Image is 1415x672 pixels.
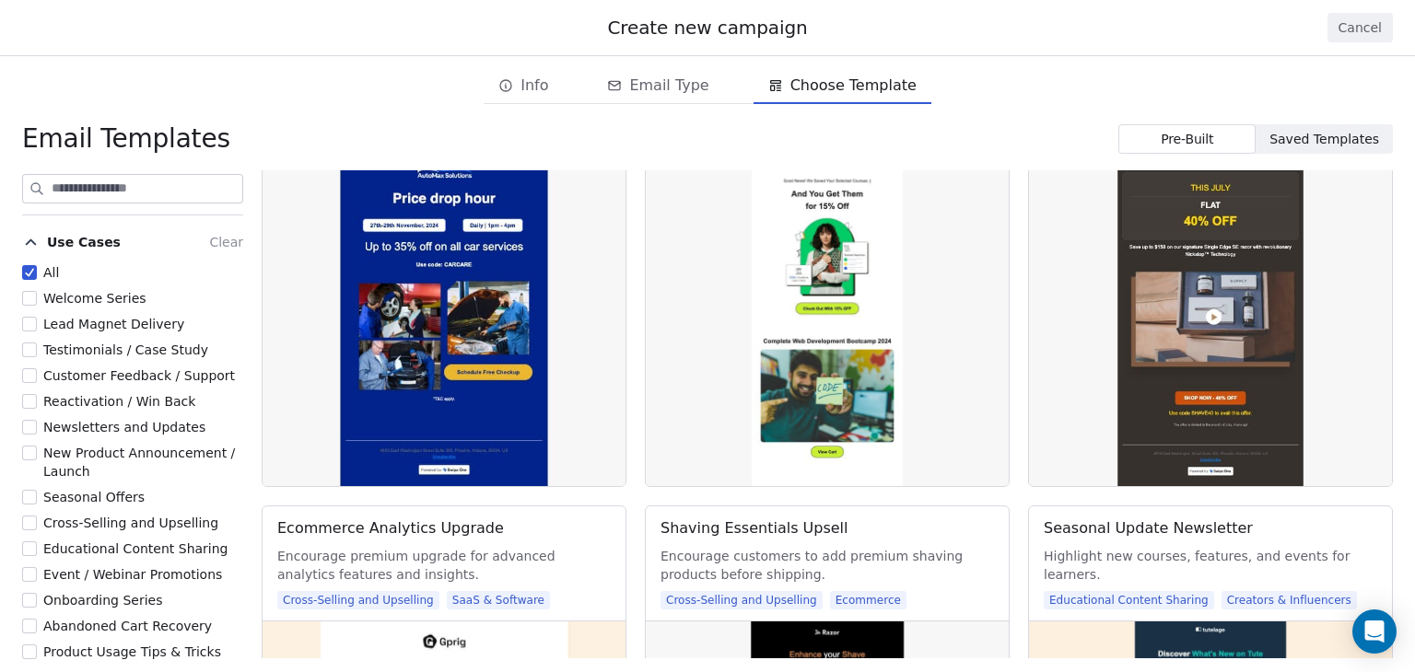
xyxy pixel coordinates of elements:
[43,567,222,582] span: Event / Webinar Promotions
[22,418,37,436] button: Newsletters and Updates
[43,317,184,331] span: Lead Magnet Delivery
[22,444,37,462] button: New Product Announcement / Launch
[43,490,145,504] span: Seasonal Offers
[1352,609,1397,654] div: Open Intercom Messenger
[43,265,59,280] span: All
[209,235,243,249] span: Clear
[22,122,230,156] span: Email Templates
[43,541,228,556] span: Educational Content Sharing
[1222,591,1357,609] span: Creators & Influencers
[1044,547,1377,584] span: Highlight new courses, features, and events for learners.
[661,517,848,539] div: Shaving Essentials Upsell
[277,547,611,584] span: Encourage premium upgrade for advanced analytics features and insights.
[22,263,37,282] button: All
[43,420,205,434] span: Newsletters and Updates
[790,75,917,97] span: Choose Template
[22,514,37,532] button: Cross-Selling and Upselling
[22,488,37,506] button: Seasonal Offers
[22,15,1393,41] div: Create new campaign
[43,291,146,306] span: Welcome Series
[661,591,823,609] span: Cross-Selling and Upselling
[43,368,235,383] span: Customer Feedback / Support
[43,342,208,357] span: Testimonials / Case Study
[43,644,221,659] span: Product Usage Tips & Tricks
[22,341,37,359] button: Testimonials / Case Study
[43,516,218,530] span: Cross-Selling and Upselling
[22,591,37,609] button: Onboarding Series
[830,591,906,609] span: Ecommerce
[484,67,931,104] div: email creation steps
[277,591,439,609] span: Cross-Selling and Upselling
[22,263,243,661] div: Use CasesClear
[22,226,243,263] button: Use CasesClear
[47,233,121,251] span: Use Cases
[43,619,212,633] span: Abandoned Cart Recovery
[22,392,37,411] button: Reactivation / Win Back
[520,75,548,97] span: Info
[661,547,994,584] span: Encourage customers to add premium shaving products before shipping.
[1327,13,1393,42] button: Cancel
[22,643,37,661] button: Product Usage Tips & Tricks
[22,289,37,307] button: Welcome Series
[1269,130,1379,149] span: Saved Templates
[22,565,37,584] button: Event / Webinar Promotions
[43,394,195,409] span: Reactivation / Win Back
[447,591,550,609] span: SaaS & Software
[22,617,37,635] button: Abandoned Cart Recovery
[22,315,37,333] button: Lead Magnet Delivery
[22,366,37,385] button: Customer Feedback / Support
[1044,591,1214,609] span: Educational Content Sharing
[209,231,243,253] button: Clear
[43,593,162,608] span: Onboarding Series
[43,446,235,479] span: New Product Announcement / Launch
[22,539,37,558] button: Educational Content Sharing
[277,517,504,539] div: Ecommerce Analytics Upgrade
[629,75,708,97] span: Email Type
[1044,517,1253,539] div: Seasonal Update Newsletter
